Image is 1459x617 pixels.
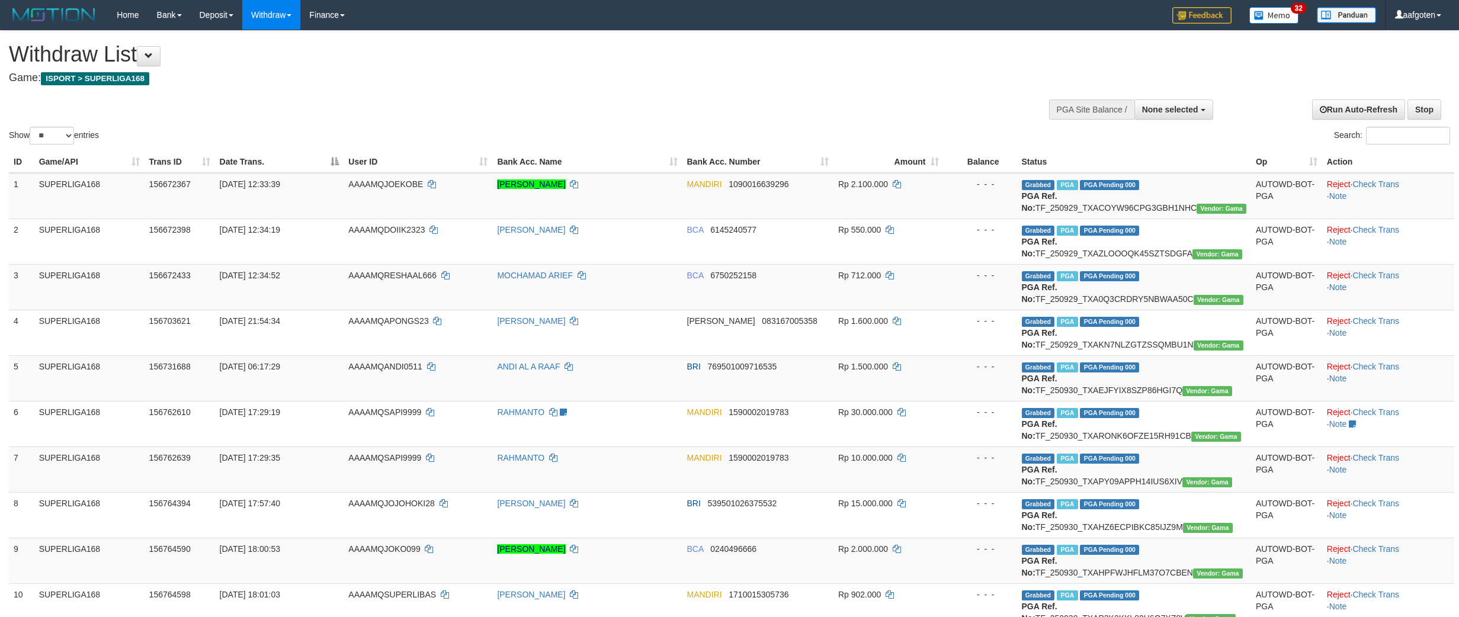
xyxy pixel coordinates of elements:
[149,225,191,234] span: 156672398
[762,316,817,326] span: Copy 083167005358 to clipboard
[1022,545,1055,555] span: Grabbed
[497,271,573,280] a: MOCHAMAD ARIEF
[1057,317,1078,327] span: Marked by aafchhiseyha
[220,316,280,326] span: [DATE] 21:54:34
[1327,544,1351,554] a: Reject
[1057,271,1078,281] span: Marked by aafsoycanthlai
[1022,226,1055,236] span: Grabbed
[1407,99,1441,120] a: Stop
[1022,271,1055,281] span: Grabbed
[1249,7,1299,24] img: Button%20Memo.svg
[1142,105,1198,114] span: None selected
[948,315,1012,327] div: - - -
[149,179,191,189] span: 156672367
[729,453,788,462] span: Copy 1590002019783 to clipboard
[1182,386,1232,396] span: Vendor URL: https://trx31.1velocity.biz
[9,72,961,84] h4: Game:
[1329,191,1347,201] a: Note
[497,453,544,462] a: RAHMANTO
[1322,218,1454,264] td: · ·
[34,264,145,310] td: SUPERLIGA168
[838,316,888,326] span: Rp 1.600.000
[1080,362,1139,372] span: PGA Pending
[1080,180,1139,190] span: PGA Pending
[1329,328,1347,338] a: Note
[687,362,701,371] span: BRI
[1057,499,1078,509] span: Marked by aafheankoy
[220,271,280,280] span: [DATE] 12:34:52
[1022,180,1055,190] span: Grabbed
[1251,538,1322,583] td: AUTOWD-BOT-PGA
[348,362,422,371] span: AAAAMQANDI0511
[220,544,280,554] span: [DATE] 18:00:53
[34,538,145,583] td: SUPERLIGA168
[1080,317,1139,327] span: PGA Pending
[1017,310,1251,355] td: TF_250929_TXAKN7NLZGTZSSQMBU1N
[687,499,701,508] span: BRI
[729,590,788,599] span: Copy 1710015305736 to clipboard
[9,264,34,310] td: 3
[1322,538,1454,583] td: · ·
[1134,99,1213,120] button: None selected
[1327,590,1351,599] a: Reject
[708,362,777,371] span: Copy 769501009716535 to clipboard
[497,544,565,554] a: [PERSON_NAME]
[1327,179,1351,189] a: Reject
[145,151,215,173] th: Trans ID: activate to sort column ascending
[1022,454,1055,464] span: Grabbed
[1057,408,1078,418] span: Marked by aafmaleo
[1017,173,1251,219] td: TF_250929_TXACOYW96CPG3GBH1NHC
[1329,556,1347,565] a: Note
[1329,465,1347,474] a: Note
[1352,362,1399,371] a: Check Trans
[1327,453,1351,462] a: Reject
[1183,523,1233,533] span: Vendor URL: https://trx31.1velocity.biz
[1022,328,1057,349] b: PGA Ref. No:
[1352,179,1399,189] a: Check Trans
[1022,317,1055,327] span: Grabbed
[948,452,1012,464] div: - - -
[1251,151,1322,173] th: Op: activate to sort column ascending
[149,362,191,371] span: 156731688
[1080,271,1139,281] span: PGA Pending
[838,590,881,599] span: Rp 902.000
[34,401,145,446] td: SUPERLIGA168
[838,499,893,508] span: Rp 15.000.000
[348,316,428,326] span: AAAAMQAPONGS23
[729,407,788,417] span: Copy 1590002019783 to clipboard
[944,151,1017,173] th: Balance
[1322,310,1454,355] td: · ·
[948,178,1012,190] div: - - -
[1291,3,1307,14] span: 32
[149,271,191,280] span: 156672433
[497,225,565,234] a: [PERSON_NAME]
[1080,454,1139,464] span: PGA Pending
[1251,264,1322,310] td: AUTOWD-BOT-PGA
[1352,316,1399,326] a: Check Trans
[1251,310,1322,355] td: AUTOWD-BOT-PGA
[1352,225,1399,234] a: Check Trans
[348,453,421,462] span: AAAAMQSAPI9999
[1022,465,1057,486] b: PGA Ref. No:
[9,218,34,264] td: 2
[1017,151,1251,173] th: Status
[220,225,280,234] span: [DATE] 12:34:19
[1327,362,1351,371] a: Reject
[348,590,436,599] span: AAAAMQSUPERLIBAS
[34,218,145,264] td: SUPERLIGA168
[1251,401,1322,446] td: AUTOWD-BOT-PGA
[687,179,722,189] span: MANDIRI
[348,179,423,189] span: AAAAMQJOEKOBE
[1327,271,1351,280] a: Reject
[149,590,191,599] span: 156764598
[1327,316,1351,326] a: Reject
[948,497,1012,509] div: - - -
[948,224,1012,236] div: - - -
[1322,492,1454,538] td: · ·
[1057,226,1078,236] span: Marked by aafsoycanthlai
[838,544,888,554] span: Rp 2.000.000
[1192,249,1242,259] span: Vendor URL: https://trx31.1velocity.biz
[1017,492,1251,538] td: TF_250930_TXAHZ6ECPIBKC85IJZ9M
[497,590,565,599] a: [PERSON_NAME]
[838,362,888,371] span: Rp 1.500.000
